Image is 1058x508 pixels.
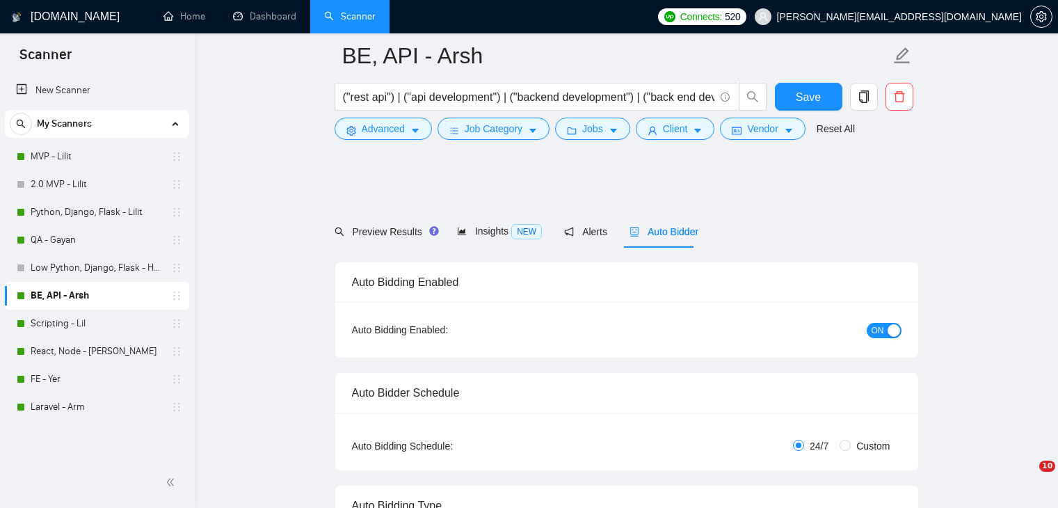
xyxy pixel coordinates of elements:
a: New Scanner [16,77,178,104]
span: delete [886,90,913,103]
button: setting [1030,6,1052,28]
a: QA - Gayan [31,226,163,254]
button: Save [775,83,842,111]
span: ON [872,323,884,338]
a: BE, API - Arsh [31,282,163,310]
span: holder [171,207,182,218]
input: Scanner name... [342,38,890,73]
span: holder [171,151,182,162]
span: caret-down [784,125,794,136]
a: Laravel - Arm [31,393,163,421]
a: searchScanner [324,10,376,22]
span: search [10,119,31,129]
span: holder [171,318,182,329]
button: barsJob Categorycaret-down [438,118,550,140]
span: double-left [166,475,179,489]
span: search [335,227,344,237]
span: holder [171,235,182,246]
a: dashboardDashboard [233,10,296,22]
span: 10 [1039,461,1055,472]
a: setting [1030,11,1052,22]
span: Custom [851,438,895,454]
span: Scanner [8,45,83,74]
span: Save [796,88,821,106]
span: 520 [725,9,740,24]
span: caret-down [528,125,538,136]
button: search [10,113,32,135]
img: logo [12,6,22,29]
span: Vendor [747,121,778,136]
span: idcard [732,125,742,136]
a: React, Node - [PERSON_NAME] [31,338,163,365]
a: Python, Django, Flask - Lilit [31,198,163,226]
span: Job Category [465,121,522,136]
img: upwork-logo.png [664,11,675,22]
span: caret-down [693,125,703,136]
span: caret-down [410,125,420,136]
a: FE - Yer [31,365,163,393]
span: Auto Bidder [630,226,698,237]
span: Preview Results [335,226,435,237]
span: robot [630,227,639,237]
span: setting [1031,11,1052,22]
span: info-circle [721,93,730,102]
div: Tooltip anchor [428,225,440,237]
span: folder [567,125,577,136]
li: My Scanners [5,110,189,421]
span: notification [564,227,574,237]
div: Auto Bidding Enabled [352,262,901,302]
button: search [739,83,767,111]
button: copy [850,83,878,111]
span: caret-down [609,125,618,136]
div: Auto Bidder Schedule [352,373,901,413]
button: userClientcaret-down [636,118,715,140]
li: New Scanner [5,77,189,104]
a: Scripting - Lil [31,310,163,338]
span: holder [171,262,182,273]
button: idcardVendorcaret-down [720,118,805,140]
span: search [739,90,766,103]
span: setting [346,125,356,136]
a: Reset All [817,121,855,136]
span: Alerts [564,226,607,237]
span: holder [171,290,182,301]
span: area-chart [457,226,467,236]
div: Auto Bidding Enabled: [352,322,535,338]
span: Client [663,121,688,136]
span: edit [893,47,911,65]
input: Search Freelance Jobs... [343,88,714,106]
span: Connects: [680,9,722,24]
span: My Scanners [37,110,92,138]
span: holder [171,346,182,357]
span: Insights [457,225,542,237]
span: bars [449,125,459,136]
span: NEW [511,224,542,239]
a: 2.0 MVP - Lilit [31,170,163,198]
div: Auto Bidding Schedule: [352,438,535,454]
span: Advanced [362,121,405,136]
span: holder [171,374,182,385]
span: copy [851,90,877,103]
button: settingAdvancedcaret-down [335,118,432,140]
iframe: Intercom live chat [1011,461,1044,494]
button: delete [885,83,913,111]
span: holder [171,179,182,190]
span: holder [171,402,182,413]
span: Jobs [582,121,603,136]
button: folderJobscaret-down [555,118,630,140]
a: homeHome [163,10,205,22]
span: user [648,125,657,136]
a: Low Python, Django, Flask - Hayk [31,254,163,282]
a: MVP - Lilit [31,143,163,170]
span: 24/7 [804,438,834,454]
span: user [758,12,768,22]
